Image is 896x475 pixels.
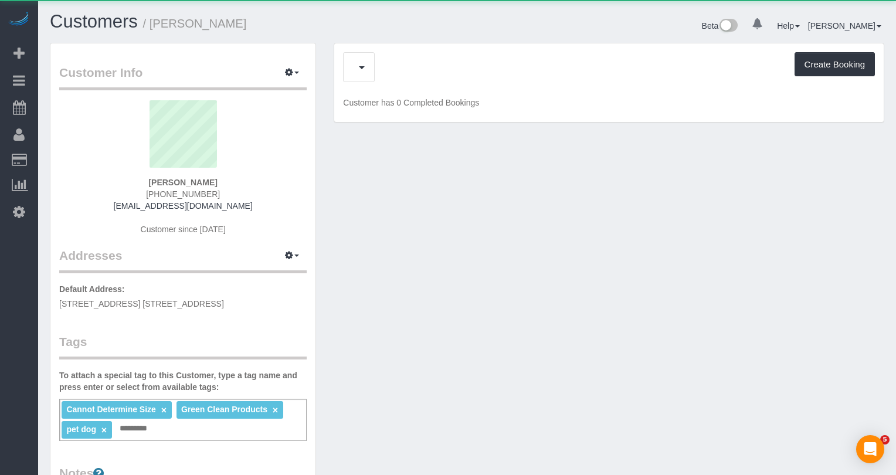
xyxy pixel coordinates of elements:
[718,19,738,34] img: New interface
[777,21,800,30] a: Help
[66,405,155,414] span: Cannot Determine Size
[702,21,738,30] a: Beta
[7,12,30,28] img: Automaid Logo
[146,189,220,199] span: [PHONE_NUMBER]
[59,333,307,359] legend: Tags
[59,283,125,295] label: Default Address:
[114,201,253,211] a: [EMAIL_ADDRESS][DOMAIN_NAME]
[141,225,226,234] span: Customer since [DATE]
[148,178,217,187] strong: [PERSON_NAME]
[59,64,307,90] legend: Customer Info
[66,425,96,434] span: pet dog
[181,405,267,414] span: Green Clean Products
[795,52,875,77] button: Create Booking
[273,405,278,415] a: ×
[161,405,167,415] a: ×
[50,11,138,32] a: Customers
[880,435,890,445] span: 5
[856,435,884,463] div: Open Intercom Messenger
[343,97,875,108] p: Customer has 0 Completed Bookings
[59,369,307,393] label: To attach a special tag to this Customer, type a tag name and press enter or select from availabl...
[59,299,224,308] span: [STREET_ADDRESS] [STREET_ADDRESS]
[808,21,881,30] a: [PERSON_NAME]
[101,425,107,435] a: ×
[143,17,247,30] small: / [PERSON_NAME]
